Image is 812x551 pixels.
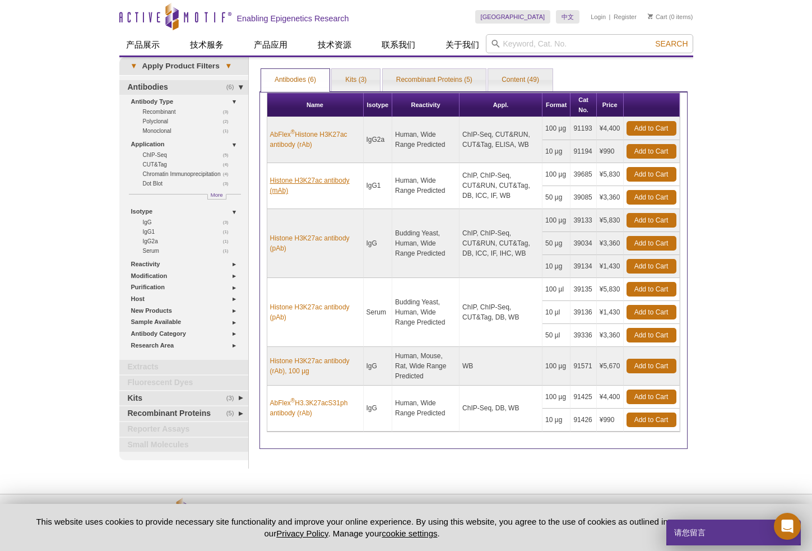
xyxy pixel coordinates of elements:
[392,278,460,347] td: Budding Yeast, Human, Wide Range Predicted
[542,278,570,301] td: 100 µl
[143,227,235,237] a: (1)IgG1
[392,386,460,432] td: Human, Wide Range Predicted
[131,206,242,217] a: Isotype
[609,10,611,24] li: |
[382,529,437,538] button: cookie settings
[627,190,676,205] a: Add to Cart
[542,347,570,386] td: 100 µg
[627,390,676,404] a: Add to Cart
[460,93,542,117] th: Appl.
[597,386,624,409] td: ¥4,400
[223,117,235,126] span: (2)
[542,232,570,255] td: 50 µg
[119,376,248,390] a: Fluorescent Dyes
[131,281,242,293] a: Purification
[542,386,570,409] td: 100 µg
[143,107,235,117] a: (3)Recombinant
[570,324,596,347] td: 39336
[119,360,248,374] a: Extracts
[486,34,693,53] input: Keyword, Cat. No.
[143,246,235,256] a: (1)Serum
[223,246,235,256] span: (1)
[383,69,486,91] a: Recombinant Proteins (5)
[597,140,624,163] td: ¥990
[627,328,676,342] a: Add to Cart
[131,328,242,340] a: Antibody Category
[614,13,637,21] a: Register
[183,34,230,55] a: 技术服务
[542,140,570,163] td: 10 µg
[364,93,393,117] th: Isotype
[542,93,570,117] th: Format
[131,316,242,328] a: Sample Available
[226,391,240,406] span: (3)
[267,93,364,117] th: Name
[570,117,596,140] td: 91193
[207,194,226,200] a: More
[597,209,624,232] td: ¥5,830
[439,34,486,55] a: 关于我们
[247,34,294,55] a: 产品应用
[270,302,360,322] a: Histone H3K27ac antibody (pAb)
[627,305,676,320] a: Add to Cart
[223,237,235,246] span: (1)
[211,190,223,200] span: More
[18,516,686,539] p: This website uses cookies to provide necessary site functionality and improve your online experie...
[226,406,240,421] span: (5)
[542,301,570,324] td: 10 µl
[332,69,380,91] a: Kits (3)
[627,213,676,228] a: Add to Cart
[488,69,553,91] a: Content (49)
[648,10,693,24] li: (0 items)
[364,386,393,432] td: IgG
[223,107,235,117] span: (3)
[627,413,676,427] a: Add to Cart
[143,169,235,179] a: (4)Chromatin Immunoprecipitation
[648,13,653,19] img: Your Cart
[460,163,542,209] td: ChIP, ChIP-Seq, CUT&RUN, CUT&Tag, DB, ICC, IF, WB
[392,163,460,209] td: Human, Wide Range Predicted
[131,340,242,351] a: Research Area
[119,406,248,421] a: (5)Recombinant Proteins
[143,217,235,227] a: (3)IgG
[392,93,460,117] th: Reactivity
[597,301,624,324] td: ¥1,430
[223,160,235,169] span: (4)
[597,278,624,301] td: ¥5,830
[270,175,360,196] a: Histone H3K27ac antibody (mAb)
[597,324,624,347] td: ¥3,360
[570,232,596,255] td: 39034
[119,494,248,540] img: Active Motif,
[364,117,393,163] td: IgG2a
[237,13,349,24] h2: Enabling Epigenetics Research
[570,301,596,324] td: 39136
[597,347,624,386] td: ¥5,670
[542,163,570,186] td: 100 µg
[460,278,542,347] td: ChIP, ChIP-Seq, CUT&Tag, DB, WB
[652,39,691,49] button: Search
[270,398,360,418] a: AbFlex®H3.3K27acS31ph antibody (rAb)
[143,237,235,246] a: (1)IgG2a
[542,186,570,209] td: 50 µg
[570,347,596,386] td: 91571
[119,422,248,437] a: Reporter Assays
[291,129,295,135] sup: ®
[627,167,676,182] a: Add to Cart
[570,209,596,232] td: 39133
[261,69,330,91] a: Antibodies (6)
[570,186,596,209] td: 39085
[774,513,801,540] div: Open Intercom Messenger
[223,217,235,227] span: (3)
[270,233,360,253] a: Histone H3K27ac antibody (pAb)
[143,126,235,136] a: (1)Monoclonal
[460,209,542,278] td: ChIP, ChIP-Seq, CUT&RUN, CUT&Tag, DB, ICC, IF, IHC, WB
[570,93,596,117] th: Cat No.
[131,305,242,317] a: New Products
[131,293,242,305] a: Host
[364,163,393,209] td: IgG1
[223,227,235,237] span: (1)
[597,186,624,209] td: ¥3,360
[627,236,676,251] a: Add to Cart
[556,10,579,24] a: 中文
[570,255,596,278] td: 39134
